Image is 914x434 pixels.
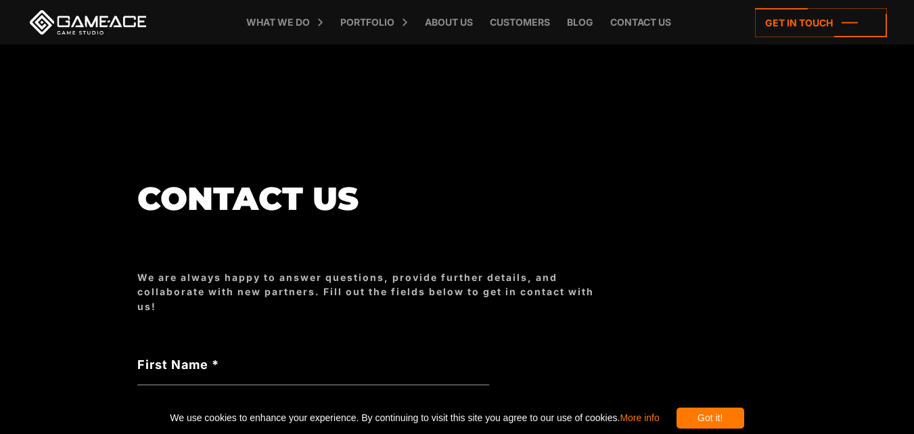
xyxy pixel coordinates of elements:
[137,270,611,313] div: We are always happy to answer questions, provide further details, and collaborate with new partne...
[170,408,659,429] span: We use cookies to enhance your experience. By continuing to visit this site you agree to our use ...
[677,408,744,429] div: Got it!
[755,8,887,37] a: Get in touch
[137,355,489,374] label: First Name *
[620,412,659,423] a: More info
[137,181,611,216] h1: Contact us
